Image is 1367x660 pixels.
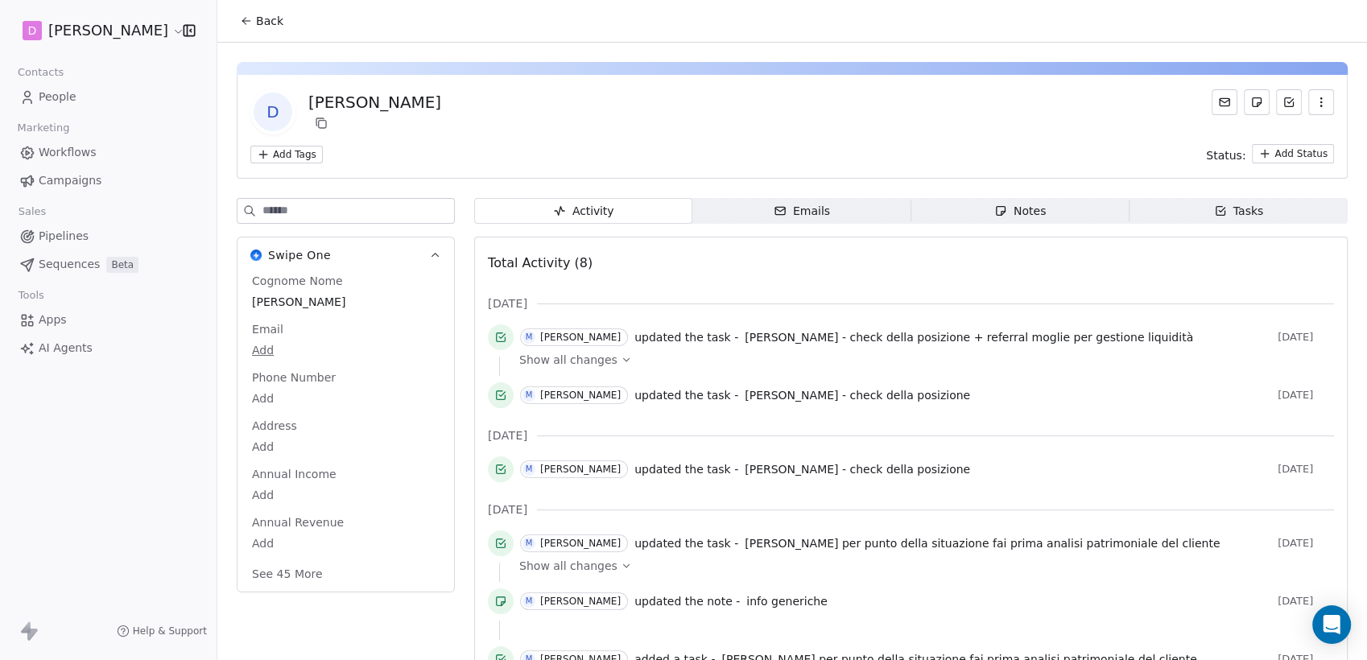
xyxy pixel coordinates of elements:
[252,342,440,358] span: Add
[488,255,593,270] span: Total Activity (8)
[1312,605,1351,644] div: Open Intercom Messenger
[540,538,621,549] div: [PERSON_NAME]
[249,514,347,530] span: Annual Revenue
[230,6,293,35] button: Back
[745,537,1220,550] span: [PERSON_NAME] per punto della situazione fai prima analisi patrimoniale del cliente
[745,389,970,402] span: [PERSON_NAME] - check della posizione
[39,340,93,357] span: AI Agents
[746,592,828,611] a: info generiche
[540,390,621,401] div: [PERSON_NAME]
[1278,389,1334,402] span: [DATE]
[242,559,332,588] button: See 45 More
[13,335,204,361] a: AI Agents
[39,172,101,189] span: Campaigns
[488,501,527,518] span: [DATE]
[39,256,100,273] span: Sequences
[540,332,621,343] div: [PERSON_NAME]
[250,146,323,163] button: Add Tags
[745,460,970,479] a: [PERSON_NAME] - check della posizione
[13,84,204,110] a: People
[252,535,440,551] span: Add
[252,390,440,406] span: Add
[526,537,533,550] div: M
[540,464,621,475] div: [PERSON_NAME]
[237,273,454,592] div: Swipe OneSwipe One
[250,250,262,261] img: Swipe One
[1214,203,1264,220] div: Tasks
[11,283,51,307] span: Tools
[13,251,204,278] a: SequencesBeta
[256,13,283,29] span: Back
[526,595,533,608] div: M
[488,427,527,443] span: [DATE]
[774,203,830,220] div: Emails
[28,23,37,39] span: D
[1278,595,1334,608] span: [DATE]
[745,331,1193,344] span: [PERSON_NAME] - check della posizione + referral moglie per gestione liquidità
[13,139,204,166] a: Workflows
[13,167,204,194] a: Campaigns
[13,223,204,250] a: Pipelines
[252,294,440,310] span: [PERSON_NAME]
[254,93,292,131] span: D
[48,20,168,41] span: [PERSON_NAME]
[1206,147,1245,163] span: Status:
[133,625,207,637] span: Help & Support
[526,463,533,476] div: M
[252,487,440,503] span: Add
[252,439,440,455] span: Add
[540,596,621,607] div: [PERSON_NAME]
[39,228,89,245] span: Pipelines
[634,461,738,477] span: updated the task -
[249,466,340,482] span: Annual Income
[10,116,76,140] span: Marketing
[745,534,1220,553] a: [PERSON_NAME] per punto della situazione fai prima analisi patrimoniale del cliente
[519,558,1323,574] a: Show all changes
[634,329,738,345] span: updated the task -
[634,535,738,551] span: updated the task -
[745,463,970,476] span: [PERSON_NAME] - check della posizione
[634,593,740,609] span: updated the note -
[746,595,828,608] span: info generiche
[994,203,1046,220] div: Notes
[745,386,970,405] a: [PERSON_NAME] - check della posizione
[249,418,300,434] span: Address
[1278,463,1334,476] span: [DATE]
[249,321,287,337] span: Email
[39,144,97,161] span: Workflows
[308,91,441,113] div: [PERSON_NAME]
[488,295,527,311] span: [DATE]
[117,625,207,637] a: Help & Support
[13,307,204,333] a: Apps
[10,60,71,85] span: Contacts
[745,328,1193,347] a: [PERSON_NAME] - check della posizione + referral moglie per gestione liquidità
[39,311,67,328] span: Apps
[106,257,138,273] span: Beta
[268,247,331,263] span: Swipe One
[1252,144,1334,163] button: Add Status
[526,389,533,402] div: M
[249,369,339,386] span: Phone Number
[19,17,171,44] button: D[PERSON_NAME]
[634,387,738,403] span: updated the task -
[519,558,617,574] span: Show all changes
[237,237,454,273] button: Swipe OneSwipe One
[39,89,76,105] span: People
[1278,537,1334,550] span: [DATE]
[11,200,53,224] span: Sales
[1278,331,1334,344] span: [DATE]
[519,352,617,368] span: Show all changes
[519,352,1323,368] a: Show all changes
[526,331,533,344] div: M
[249,273,346,289] span: Cognome Nome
